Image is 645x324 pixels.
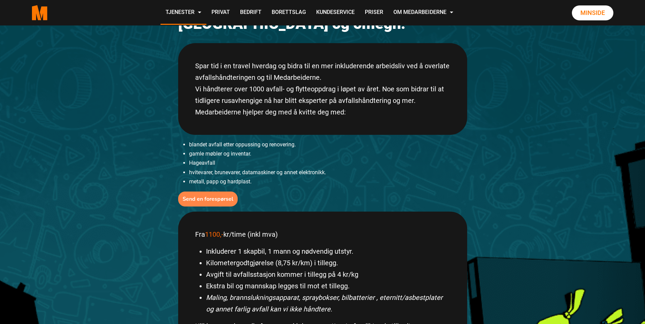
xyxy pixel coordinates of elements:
li: Ekstra bil og mannskap legges til mot et tillegg. [206,280,450,292]
b: Send en forespørsel [183,195,233,203]
li: Kilometergodtgjørelse (8,75 kr/km) i tillegg. [206,257,450,269]
p: Fra kr/time (inkl mva) [195,229,450,240]
a: Privat [206,1,235,25]
div: Spar tid i en travel hverdag og bidra til en mer inkluderende arbeidsliv ved å overlate avfallshå... [178,43,467,135]
a: Bedrift [235,1,267,25]
button: Send en forespørsel [178,192,238,206]
a: Priser [360,1,388,25]
li: Inkluderer 1 skapbil, 1 mann og nødvendig utstyr. [206,246,450,257]
li: metall, papp og hardplast. [189,177,467,186]
li: gamle møbler og inventar. [189,149,467,158]
a: Om Medarbeiderne [388,1,458,25]
a: Borettslag [267,1,311,25]
li: Avgift til avfallsstasjon kommer i tillegg på 4 kr/kg [206,269,450,280]
li: hvitevarer, brunevarer, datamaskiner og annet elektronikk. [189,168,467,177]
li: blandet avfall etter oppussing og renovering. [189,140,467,149]
a: Kundeservice [311,1,360,25]
a: Tjenester [160,1,206,25]
span: 1100,- [205,230,223,238]
li: Hageavfall [189,158,467,167]
a: Minside [572,5,613,20]
em: Maling, brannslukningsapparat, spraybokser, bilbatterier , eternitt/asbestplater og annet farlig ... [206,293,443,313]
